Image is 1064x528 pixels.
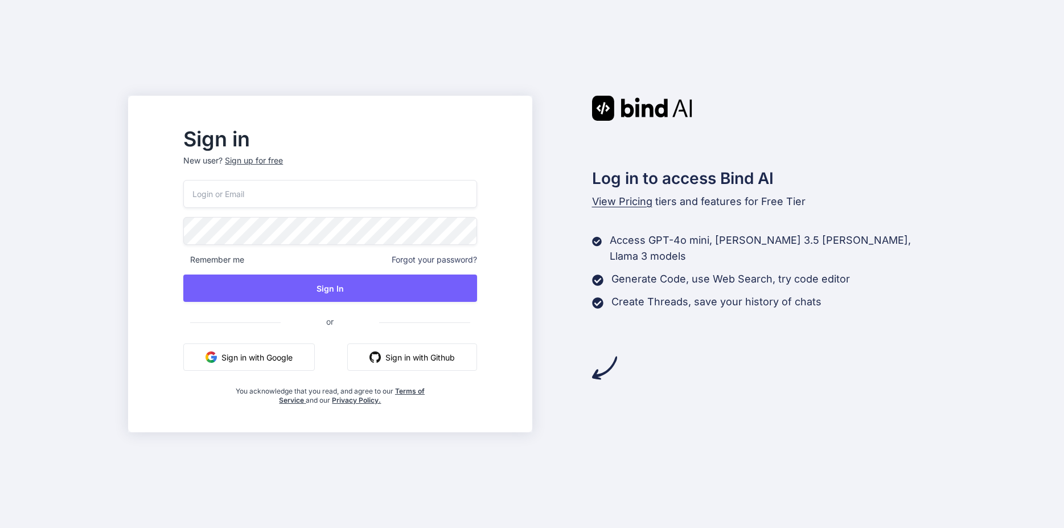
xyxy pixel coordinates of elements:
div: You acknowledge that you read, and agree to our and our [232,380,428,405]
span: Remember me [183,254,244,265]
span: Forgot your password? [392,254,477,265]
span: or [281,308,379,335]
a: Terms of Service [279,387,425,404]
input: Login or Email [183,180,476,208]
div: Sign up for free [225,155,283,166]
h2: Sign in [183,130,476,148]
img: arrow [592,355,617,380]
p: Create Threads, save your history of chats [611,294,821,310]
p: tiers and features for Free Tier [592,194,936,210]
a: Privacy Policy. [332,396,381,404]
img: google [206,351,217,363]
button: Sign in with Github [347,343,477,371]
h2: Log in to access Bind AI [592,166,936,190]
span: View Pricing [592,195,652,207]
button: Sign in with Google [183,343,315,371]
p: Access GPT-4o mini, [PERSON_NAME] 3.5 [PERSON_NAME], Llama 3 models [610,232,936,264]
img: Bind AI logo [592,96,692,121]
button: Sign In [183,275,476,302]
p: New user? [183,155,476,180]
p: Generate Code, use Web Search, try code editor [611,271,850,287]
img: github [369,351,381,363]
